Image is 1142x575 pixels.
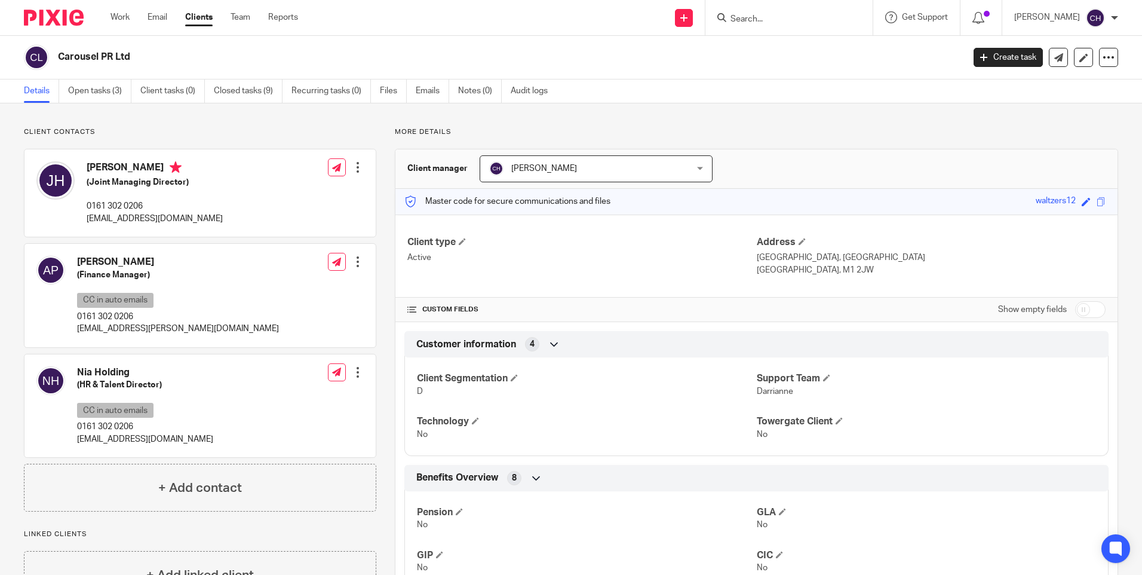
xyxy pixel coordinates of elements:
[395,127,1118,137] p: More details
[757,252,1106,264] p: [GEOGRAPHIC_DATA], [GEOGRAPHIC_DATA]
[170,161,182,173] i: Primary
[231,11,250,23] a: Team
[458,79,502,103] a: Notes (0)
[1086,8,1105,27] img: svg%3E
[24,530,376,539] p: Linked clients
[58,51,776,63] h2: Carousel PR Ltd
[1014,11,1080,23] p: [PERSON_NAME]
[24,45,49,70] img: svg%3E
[77,403,154,418] p: CC in auto emails
[530,338,535,350] span: 4
[511,164,577,173] span: [PERSON_NAME]
[416,472,498,484] span: Benefits Overview
[87,213,223,225] p: [EMAIL_ADDRESS][DOMAIN_NAME]
[185,11,213,23] a: Clients
[416,79,449,103] a: Emails
[417,564,428,572] span: No
[36,256,65,285] img: svg%3E
[757,564,768,572] span: No
[87,176,223,188] h5: (Joint Managing Director)
[757,430,768,439] span: No
[407,305,756,314] h4: CUSTOM FIELDS
[417,521,428,529] span: No
[974,48,1043,67] a: Create task
[757,387,793,396] span: Darrianne
[417,415,756,428] h4: Technology
[77,293,154,308] p: CC in auto emails
[1036,195,1076,209] div: waltzers12
[24,127,376,137] p: Client contacts
[417,506,756,519] h4: Pension
[36,161,75,200] img: svg%3E
[417,372,756,385] h4: Client Segmentation
[140,79,205,103] a: Client tasks (0)
[489,161,504,176] img: svg%3E
[416,338,516,351] span: Customer information
[214,79,283,103] a: Closed tasks (9)
[512,472,517,484] span: 8
[291,79,371,103] a: Recurring tasks (0)
[77,269,279,281] h5: (Finance Manager)
[110,11,130,23] a: Work
[24,79,59,103] a: Details
[77,421,213,433] p: 0161 302 0206
[77,366,213,379] h4: Nia Holding
[87,200,223,212] p: 0161 302 0206
[757,549,1096,562] h4: CIC
[417,549,756,562] h4: GIP
[757,236,1106,249] h4: Address
[77,323,279,335] p: [EMAIL_ADDRESS][PERSON_NAME][DOMAIN_NAME]
[511,79,557,103] a: Audit logs
[380,79,407,103] a: Files
[757,264,1106,276] p: [GEOGRAPHIC_DATA], M1 2JW
[757,415,1096,428] h4: Towergate Client
[404,195,610,207] p: Master code for secure communications and files
[77,256,279,268] h4: [PERSON_NAME]
[36,366,65,395] img: svg%3E
[902,13,948,22] span: Get Support
[68,79,131,103] a: Open tasks (3)
[407,236,756,249] h4: Client type
[77,433,213,445] p: [EMAIL_ADDRESS][DOMAIN_NAME]
[417,387,423,396] span: D
[77,379,213,391] h5: (HR & Talent Director)
[87,161,223,176] h4: [PERSON_NAME]
[148,11,167,23] a: Email
[729,14,837,25] input: Search
[407,252,756,264] p: Active
[77,311,279,323] p: 0161 302 0206
[407,163,468,175] h3: Client manager
[158,479,242,497] h4: + Add contact
[268,11,298,23] a: Reports
[417,430,428,439] span: No
[24,10,84,26] img: Pixie
[757,506,1096,519] h4: GLA
[998,304,1067,316] label: Show empty fields
[757,372,1096,385] h4: Support Team
[757,521,768,529] span: No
